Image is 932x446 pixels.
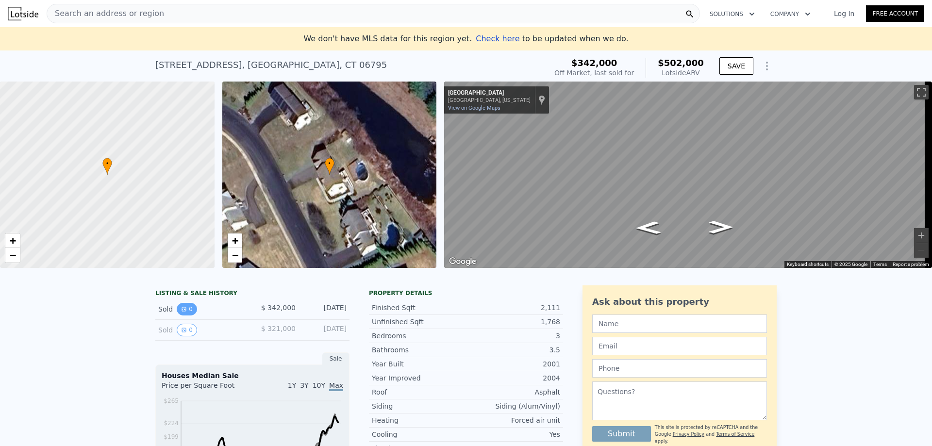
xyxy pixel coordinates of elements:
path: Go North, Straits Turnpike [699,218,743,236]
div: We don't have MLS data for this region yet. [303,33,628,45]
a: View on Google Maps [448,105,500,111]
a: Terms of Service [716,431,754,437]
div: Bathrooms [372,345,466,355]
a: Free Account [866,5,924,22]
div: Year Improved [372,373,466,383]
span: − [10,249,16,261]
tspan: $224 [164,420,179,427]
span: + [10,234,16,247]
button: Show Options [757,56,777,76]
button: SAVE [719,57,753,75]
a: Log In [822,9,866,18]
input: Email [592,337,767,355]
div: Roof [372,387,466,397]
button: Submit [592,426,651,442]
div: • [325,158,334,175]
div: Heating [372,415,466,425]
div: Sold [158,303,245,315]
div: Finished Sqft [372,303,466,313]
div: Map [444,82,932,268]
div: Year Built [372,359,466,369]
div: Siding [372,401,466,411]
a: Show location on map [538,95,545,105]
div: [DATE] [303,303,347,315]
button: Keyboard shortcuts [787,261,829,268]
button: View historical data [177,303,197,315]
button: Zoom out [914,243,929,258]
a: Open this area in Google Maps (opens a new window) [447,255,479,268]
button: View historical data [177,324,197,336]
div: 2,111 [466,303,560,313]
div: to be updated when we do. [476,33,628,45]
button: Company [763,5,818,23]
div: Ask about this property [592,295,767,309]
div: [GEOGRAPHIC_DATA], [US_STATE] [448,97,531,103]
input: Phone [592,359,767,378]
span: $ 321,000 [261,325,296,332]
div: Siding (Alum/Vinyl) [466,401,560,411]
a: Zoom in [5,233,20,248]
a: Privacy Policy [673,431,704,437]
a: Terms [873,262,887,267]
span: • [102,159,112,168]
div: Property details [369,289,563,297]
span: Check here [476,34,519,43]
a: Zoom out [228,248,242,263]
span: $ 342,000 [261,304,296,312]
img: Lotside [8,7,38,20]
span: 3Y [300,381,308,389]
img: Google [447,255,479,268]
input: Name [592,314,767,333]
div: 2004 [466,373,560,383]
span: 10Y [313,381,325,389]
button: Toggle fullscreen view [914,85,929,99]
div: 3.5 [466,345,560,355]
div: Cooling [372,429,466,439]
a: Report a problem [893,262,929,267]
span: + [232,234,238,247]
div: Asphalt [466,387,560,397]
div: Sale [322,352,349,365]
div: Houses Median Sale [162,371,343,380]
a: Zoom in [228,233,242,248]
span: Search an address or region [47,8,164,19]
div: [STREET_ADDRESS] , [GEOGRAPHIC_DATA] , CT 06795 [155,58,387,72]
div: Forced air unit [466,415,560,425]
tspan: $199 [164,433,179,440]
div: [DATE] [303,324,347,336]
div: 1,768 [466,317,560,327]
div: [GEOGRAPHIC_DATA] [448,89,531,97]
div: Unfinished Sqft [372,317,466,327]
tspan: $265 [164,397,179,404]
div: • [102,158,112,175]
div: This site is protected by reCAPTCHA and the Google and apply. [655,424,767,445]
button: Zoom in [914,228,929,243]
div: 3 [466,331,560,341]
span: • [325,159,334,168]
div: LISTING & SALE HISTORY [155,289,349,299]
div: Price per Square Foot [162,380,252,396]
div: Sold [158,324,245,336]
div: Lotside ARV [658,68,704,78]
span: 1Y [288,381,296,389]
div: 2001 [466,359,560,369]
span: $502,000 [658,58,704,68]
div: Street View [444,82,932,268]
div: Off Market, last sold for [554,68,634,78]
div: Bedrooms [372,331,466,341]
a: Zoom out [5,248,20,263]
div: Yes [466,429,560,439]
button: Solutions [702,5,763,23]
span: $342,000 [571,58,617,68]
span: © 2025 Google [834,262,867,267]
span: − [232,249,238,261]
path: Go Southeast, Straits Turnpike [624,218,672,238]
span: Max [329,381,343,391]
